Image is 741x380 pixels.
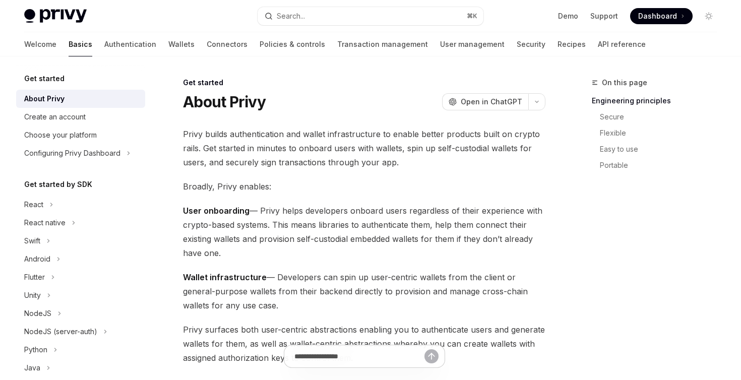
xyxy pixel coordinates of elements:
div: React [24,199,43,211]
img: light logo [24,9,87,23]
div: Get started [183,78,545,88]
div: Search... [277,10,305,22]
button: NodeJS [16,304,145,323]
h5: Get started [24,73,65,85]
a: Demo [558,11,578,21]
button: Search...⌘K [258,7,483,25]
a: Wallets [168,32,195,56]
a: Portable [592,157,725,173]
a: Authentication [104,32,156,56]
span: — Developers can spin up user-centric wallets from the client or general-purpose wallets from the... [183,270,545,312]
h1: About Privy [183,93,266,111]
span: Dashboard [638,11,677,21]
button: Unity [16,286,145,304]
div: NodeJS [24,307,51,320]
button: Open in ChatGPT [442,93,528,110]
a: Security [517,32,545,56]
button: React [16,196,145,214]
div: Python [24,344,47,356]
a: Transaction management [337,32,428,56]
strong: User onboarding [183,206,250,216]
strong: Wallet infrastructure [183,272,267,282]
a: Flexible [592,125,725,141]
a: Easy to use [592,141,725,157]
h5: Get started by SDK [24,178,92,191]
a: Welcome [24,32,56,56]
span: Privy surfaces both user-centric abstractions enabling you to authenticate users and generate wal... [183,323,545,365]
div: About Privy [24,93,65,105]
span: Privy builds authentication and wallet infrastructure to enable better products built on crypto r... [183,127,545,169]
button: Flutter [16,268,145,286]
div: Flutter [24,271,45,283]
button: React native [16,214,145,232]
button: Python [16,341,145,359]
a: API reference [598,32,646,56]
div: Choose your platform [24,129,97,141]
div: Java [24,362,40,374]
a: Choose your platform [16,126,145,144]
a: Policies & controls [260,32,325,56]
a: Basics [69,32,92,56]
a: Support [590,11,618,21]
a: Secure [592,109,725,125]
a: Dashboard [630,8,693,24]
button: Configuring Privy Dashboard [16,144,145,162]
a: About Privy [16,90,145,108]
button: NodeJS (server-auth) [16,323,145,341]
div: Create an account [24,111,86,123]
input: Ask a question... [294,345,424,367]
a: Create an account [16,108,145,126]
div: React native [24,217,66,229]
div: Android [24,253,50,265]
div: NodeJS (server-auth) [24,326,97,338]
a: Connectors [207,32,248,56]
span: — Privy helps developers onboard users regardless of their experience with crypto-based systems. ... [183,204,545,260]
span: Open in ChatGPT [461,97,522,107]
span: On this page [602,77,647,89]
div: Swift [24,235,40,247]
span: ⌘ K [467,12,477,20]
button: Toggle dark mode [701,8,717,24]
button: Java [16,359,145,377]
div: Unity [24,289,41,301]
button: Swift [16,232,145,250]
button: Android [16,250,145,268]
a: Engineering principles [592,93,725,109]
span: Broadly, Privy enables: [183,179,545,194]
a: User management [440,32,505,56]
a: Recipes [558,32,586,56]
div: Configuring Privy Dashboard [24,147,120,159]
button: Send message [424,349,439,363]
